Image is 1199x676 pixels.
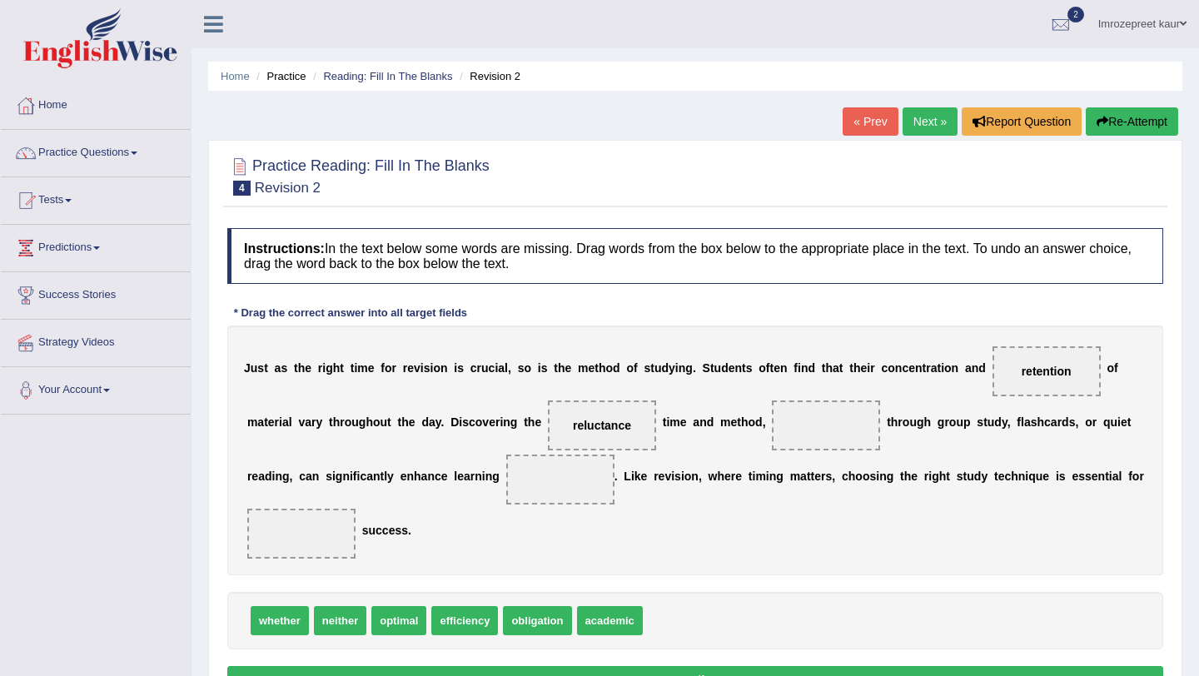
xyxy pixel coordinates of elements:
[366,415,373,429] b: h
[409,415,415,429] b: e
[822,361,826,375] b: t
[318,361,322,375] b: r
[381,361,385,375] b: f
[323,70,452,82] a: Reading: Fill In The Blanks
[1,320,191,361] a: Strategy Videos
[699,470,702,483] b: ,
[684,470,692,483] b: o
[244,361,251,375] b: J
[766,361,770,375] b: f
[360,470,366,483] b: c
[1121,415,1127,429] b: e
[233,181,251,196] span: 4
[699,415,707,429] b: n
[664,470,671,483] b: v
[573,419,631,432] span: reluctance
[440,415,444,429] b: .
[565,361,571,375] b: e
[252,68,306,84] li: Practice
[1024,415,1031,429] b: a
[506,455,614,505] span: Drop target
[1,82,191,124] a: Home
[381,470,385,483] b: t
[977,415,983,429] b: s
[311,415,316,429] b: r
[833,361,839,375] b: a
[427,470,435,483] b: n
[924,415,932,429] b: h
[316,415,322,429] b: y
[926,361,930,375] b: r
[710,361,714,375] b: t
[801,361,808,375] b: n
[255,180,321,196] small: Revision 2
[1044,415,1051,429] b: c
[944,415,948,429] b: r
[247,415,257,429] b: m
[662,361,669,375] b: d
[505,361,508,375] b: l
[887,415,891,429] b: t
[485,470,493,483] b: n
[962,107,1082,136] button: Report Question
[1,177,191,219] a: Tests
[454,470,457,483] b: l
[1037,415,1045,429] b: h
[666,415,669,429] b: i
[755,415,763,429] b: d
[1017,415,1021,429] b: f
[333,361,341,375] b: h
[1114,361,1118,375] b: f
[398,415,402,429] b: t
[1092,415,1097,429] b: r
[776,470,784,483] b: g
[1031,415,1037,429] b: s
[368,361,375,375] b: e
[538,361,541,375] b: i
[351,415,359,429] b: u
[1085,415,1092,429] b: o
[350,470,353,483] b: i
[336,470,343,483] b: g
[798,361,801,375] b: i
[433,361,440,375] b: o
[1117,415,1121,429] b: i
[440,361,448,375] b: n
[282,470,290,483] b: g
[663,415,667,429] b: t
[558,361,565,375] b: h
[414,361,420,375] b: v
[503,415,510,429] b: n
[993,346,1101,396] span: Drop target
[459,415,462,429] b: i
[282,415,289,429] b: a
[407,361,414,375] b: e
[881,361,888,375] b: c
[518,361,525,375] b: s
[1,272,191,314] a: Success Stories
[988,415,995,429] b: u
[482,415,489,429] b: v
[681,470,684,483] b: i
[294,361,298,375] b: t
[746,361,753,375] b: s
[414,470,421,483] b: h
[1127,415,1132,429] b: t
[952,361,959,375] b: n
[492,470,500,483] b: g
[326,470,332,483] b: s
[814,470,821,483] b: e
[599,361,606,375] b: h
[221,70,250,82] a: Home
[735,470,742,483] b: e
[956,415,963,429] b: u
[724,470,731,483] b: e
[429,415,435,429] b: a
[450,415,459,429] b: D
[944,361,952,375] b: o
[342,470,350,483] b: n
[470,470,475,483] b: r
[430,361,434,375] b: i
[477,361,481,375] b: r
[644,361,650,375] b: s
